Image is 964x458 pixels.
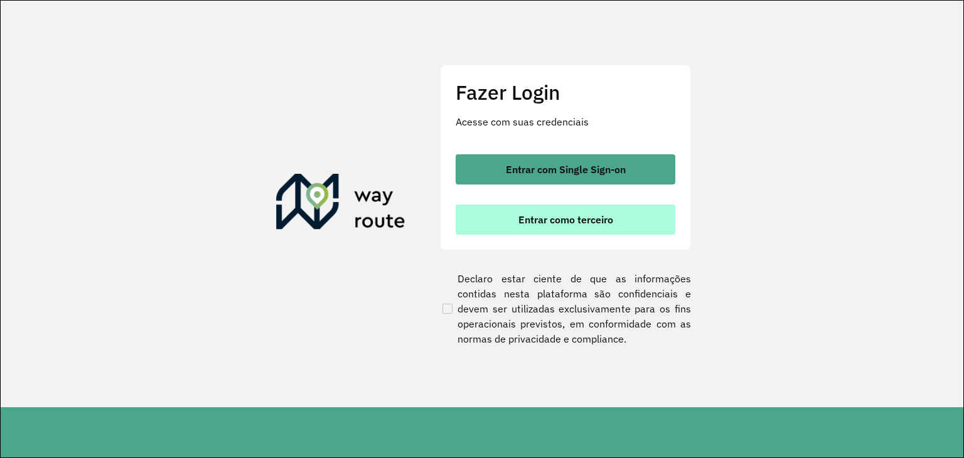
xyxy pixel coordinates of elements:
[456,205,675,235] button: button
[456,154,675,184] button: button
[456,114,675,129] p: Acesse com suas credenciais
[518,215,613,225] span: Entrar como terceiro
[506,164,626,174] span: Entrar com Single Sign-on
[440,271,691,346] label: Declaro estar ciente de que as informações contidas nesta plataforma são confidenciais e devem se...
[456,80,675,104] h2: Fazer Login
[276,174,405,234] img: Roteirizador AmbevTech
